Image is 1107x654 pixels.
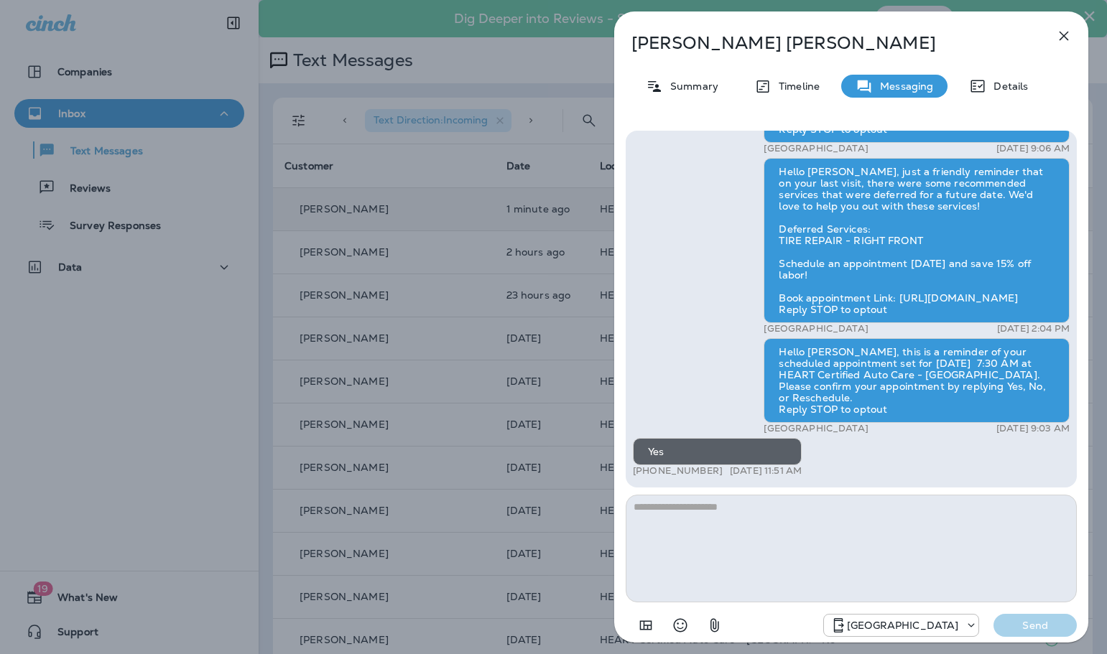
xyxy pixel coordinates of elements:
[824,617,978,634] div: +1 (847) 262-3704
[633,438,802,465] div: Yes
[633,465,723,477] p: [PHONE_NUMBER]
[997,323,1070,335] p: [DATE] 2:04 PM
[996,143,1070,154] p: [DATE] 9:06 AM
[631,33,1024,53] p: [PERSON_NAME] [PERSON_NAME]
[847,620,958,631] p: [GEOGRAPHIC_DATA]
[663,80,718,92] p: Summary
[764,423,868,434] p: [GEOGRAPHIC_DATA]
[764,323,868,335] p: [GEOGRAPHIC_DATA]
[873,80,933,92] p: Messaging
[730,465,802,477] p: [DATE] 11:51 AM
[666,611,695,640] button: Select an emoji
[764,338,1070,423] div: Hello [PERSON_NAME], this is a reminder of your scheduled appointment set for [DATE] 7:30 AM at H...
[631,611,660,640] button: Add in a premade template
[772,80,820,92] p: Timeline
[996,423,1070,434] p: [DATE] 9:03 AM
[986,80,1028,92] p: Details
[764,143,868,154] p: [GEOGRAPHIC_DATA]
[764,158,1070,323] div: Hello [PERSON_NAME], just a friendly reminder that on your last visit, there were some recommende...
